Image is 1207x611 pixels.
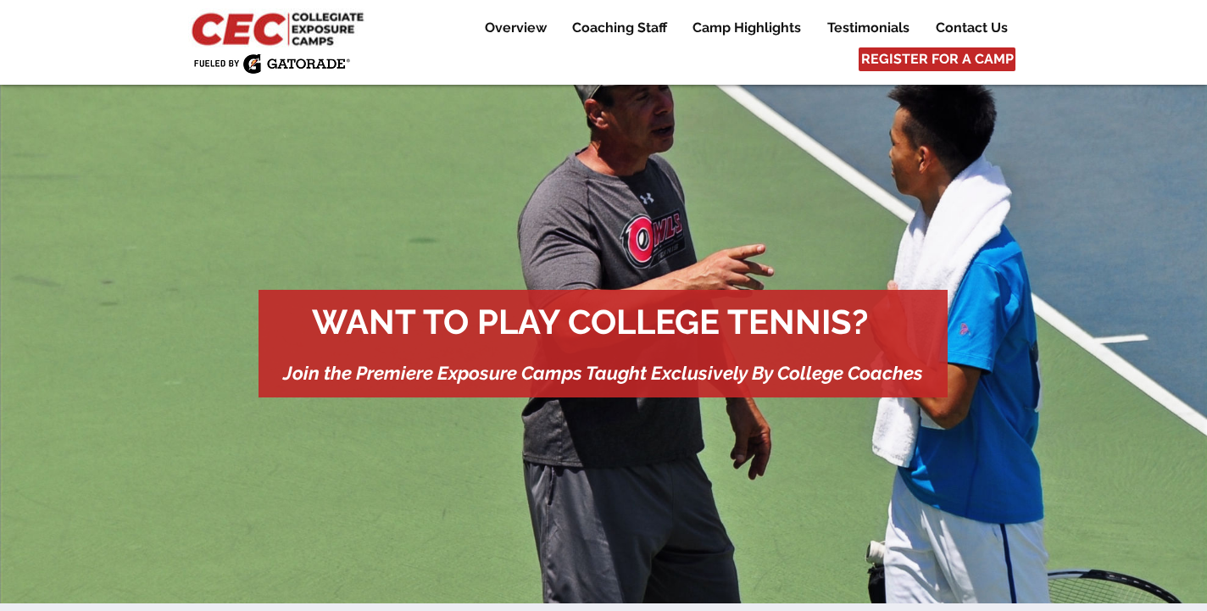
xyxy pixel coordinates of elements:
a: Camp Highlights [680,18,814,38]
p: Camp Highlights [684,18,809,38]
a: Overview [472,18,559,38]
p: Testimonials [819,18,918,38]
p: Coaching Staff [564,18,676,38]
nav: Site [459,18,1020,38]
a: REGISTER FOR A CAMP [859,47,1015,71]
p: Overview [476,18,555,38]
span: WANT TO PLAY COLLEGE TENNIS? [312,302,868,342]
span: REGISTER FOR A CAMP [861,50,1014,69]
p: Contact Us [927,18,1016,38]
a: Contact Us [923,18,1020,38]
a: Testimonials [815,18,922,38]
span: Join the Premiere Exposure Camps Taught Exclusively By College Coaches [283,362,923,384]
img: CEC Logo Primary_edited.jpg [188,8,371,47]
a: Coaching Staff [559,18,679,38]
img: Fueled by Gatorade.png [193,53,350,74]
